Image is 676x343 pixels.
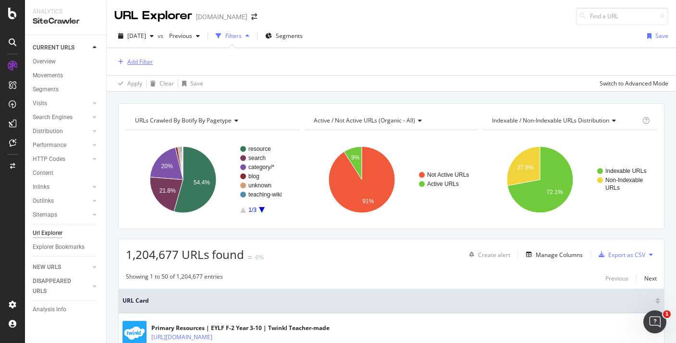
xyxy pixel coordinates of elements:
[33,98,90,109] a: Visits
[33,112,90,122] a: Search Engines
[161,163,173,170] text: 20%
[165,32,192,40] span: Previous
[248,207,257,213] text: 1/3
[490,113,640,128] h4: Indexable / Non-Indexable URLs Distribution
[536,251,583,259] div: Manage Columns
[465,247,510,262] button: Create alert
[33,196,90,206] a: Outlinks
[33,126,90,136] a: Distribution
[126,272,223,284] div: Showing 1 to 50 of 1,204,677 entries
[427,171,469,178] text: Not Active URLs
[165,28,204,44] button: Previous
[33,140,66,150] div: Performance
[248,146,271,152] text: resource
[643,28,668,44] button: Save
[33,262,90,272] a: NEW URLS
[196,12,247,22] div: [DOMAIN_NAME]
[655,32,668,40] div: Save
[33,112,73,122] div: Search Engines
[261,28,307,44] button: Segments
[547,189,563,196] text: 72.1%
[248,256,252,259] img: Equal
[151,332,212,342] a: [URL][DOMAIN_NAME]
[251,13,257,20] div: arrow-right-arrow-left
[33,16,98,27] div: SiteCrawler
[33,154,90,164] a: HTTP Codes
[644,274,657,282] div: Next
[212,28,253,44] button: Filters
[596,76,668,91] button: Switch to Advanced Mode
[114,56,153,68] button: Add Filter
[492,116,609,124] span: Indexable / Non-Indexable URLs distribution
[158,32,165,40] span: vs
[33,168,99,178] a: Content
[127,32,146,40] span: 2025 Sep. 6th
[254,253,264,261] div: -0%
[114,76,142,91] button: Apply
[126,246,244,262] span: 1,204,677 URLs found
[517,164,534,171] text: 27.9%
[663,310,671,318] span: 1
[33,262,61,272] div: NEW URLS
[576,8,668,24] input: Find a URL
[33,228,99,238] a: Url Explorer
[33,43,90,53] a: CURRENT URLS
[644,272,657,284] button: Next
[605,272,628,284] button: Previous
[33,210,57,220] div: Sitemaps
[33,228,62,238] div: Url Explorer
[362,198,374,205] text: 91%
[127,58,153,66] div: Add Filter
[33,196,54,206] div: Outlinks
[522,249,583,260] button: Manage Columns
[33,154,65,164] div: HTTP Codes
[33,85,59,95] div: Segments
[248,164,274,171] text: category/*
[33,210,90,220] a: Sitemaps
[135,116,232,124] span: URLs Crawled By Botify By pagetype
[33,71,99,81] a: Movements
[276,32,303,40] span: Segments
[33,98,47,109] div: Visits
[33,126,63,136] div: Distribution
[483,138,657,221] svg: A chart.
[33,168,53,178] div: Content
[248,155,266,161] text: search
[248,182,271,189] text: unknown
[123,296,653,305] span: URL Card
[305,138,479,221] svg: A chart.
[314,116,415,124] span: Active / Not Active URLs (organic - all)
[478,251,510,259] div: Create alert
[595,247,645,262] button: Export as CSV
[33,71,63,81] div: Movements
[33,182,49,192] div: Inlinks
[33,57,56,67] div: Overview
[33,57,99,67] a: Overview
[33,242,99,252] a: Explorer Bookmarks
[160,79,174,87] div: Clear
[33,305,66,315] div: Analysis Info
[33,242,85,252] div: Explorer Bookmarks
[133,113,291,128] h4: URLs Crawled By Botify By pagetype
[312,113,470,128] h4: Active / Not Active URLs
[194,179,210,186] text: 54.4%
[178,76,203,91] button: Save
[643,310,666,333] iframe: Intercom live chat
[114,8,192,24] div: URL Explorer
[605,177,643,184] text: Non-Indexable
[33,305,99,315] a: Analysis Info
[608,251,645,259] div: Export as CSV
[127,79,142,87] div: Apply
[351,154,360,161] text: 9%
[160,187,176,194] text: 21.8%
[147,76,174,91] button: Clear
[600,79,668,87] div: Switch to Advanced Mode
[114,28,158,44] button: [DATE]
[225,32,242,40] div: Filters
[33,140,90,150] a: Performance
[605,274,628,282] div: Previous
[190,79,203,87] div: Save
[151,324,330,332] div: Primary Resources | EYLF F-2 Year 3-10 | Twinkl Teacher-made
